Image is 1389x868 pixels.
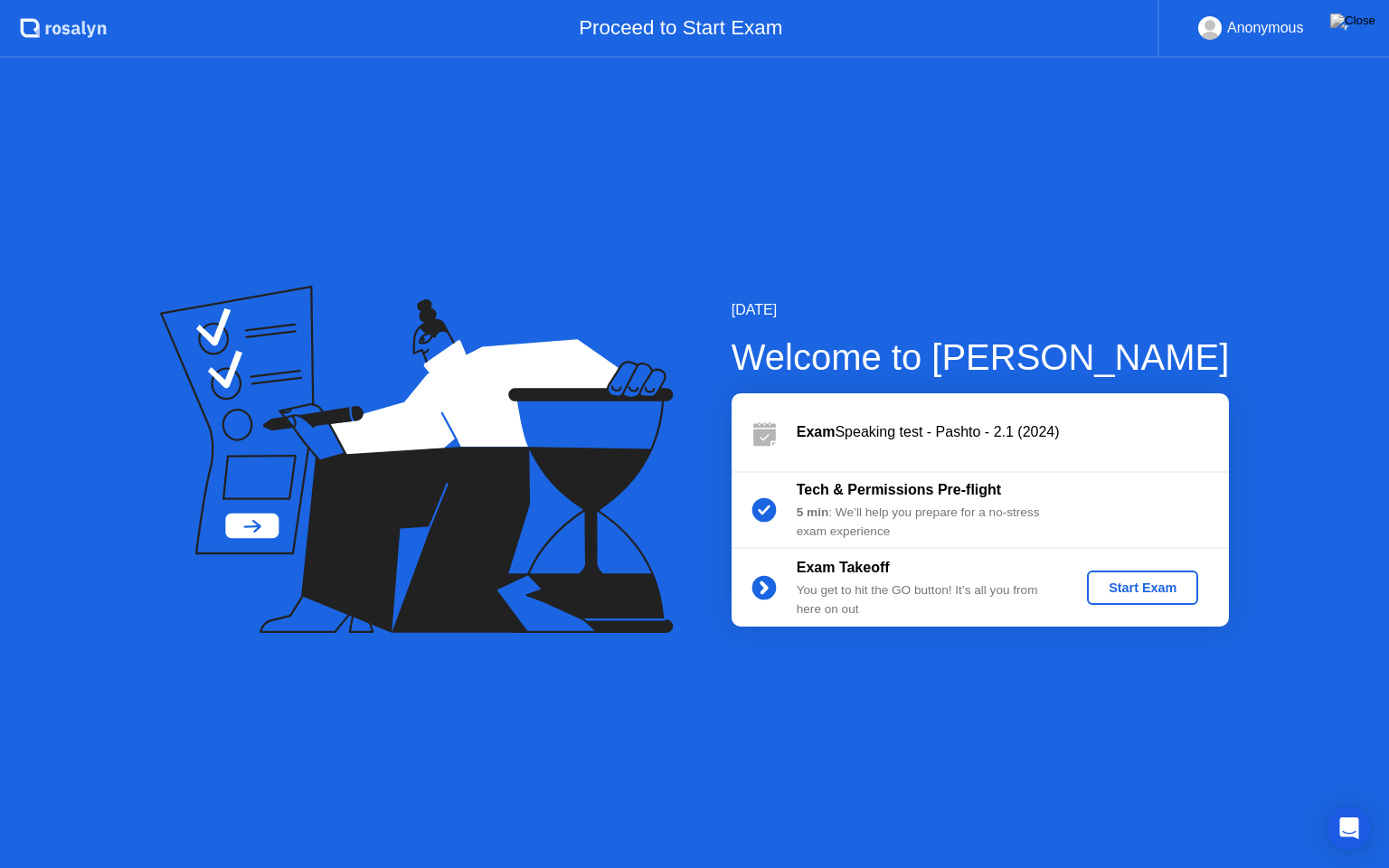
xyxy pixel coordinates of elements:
div: You get to hit the GO button! It’s all you from here on out [797,581,1057,618]
div: Anonymous [1227,16,1304,40]
img: Close [1330,14,1375,28]
b: 5 min [797,505,829,519]
div: Open Intercom Messenger [1328,807,1371,850]
b: Exam Takeoff [797,560,890,575]
div: : We’ll help you prepare for a no-stress exam experience [797,504,1057,541]
div: Welcome to [PERSON_NAME] [732,330,1230,384]
b: Tech & Permissions Pre-flight [797,482,1001,497]
button: Start Exam [1087,571,1198,605]
div: Speaking test - Pashto - 2.1 (2024) [797,421,1229,443]
div: Start Exam [1094,580,1191,595]
b: Exam [797,424,836,439]
div: [DATE] [732,299,1230,321]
